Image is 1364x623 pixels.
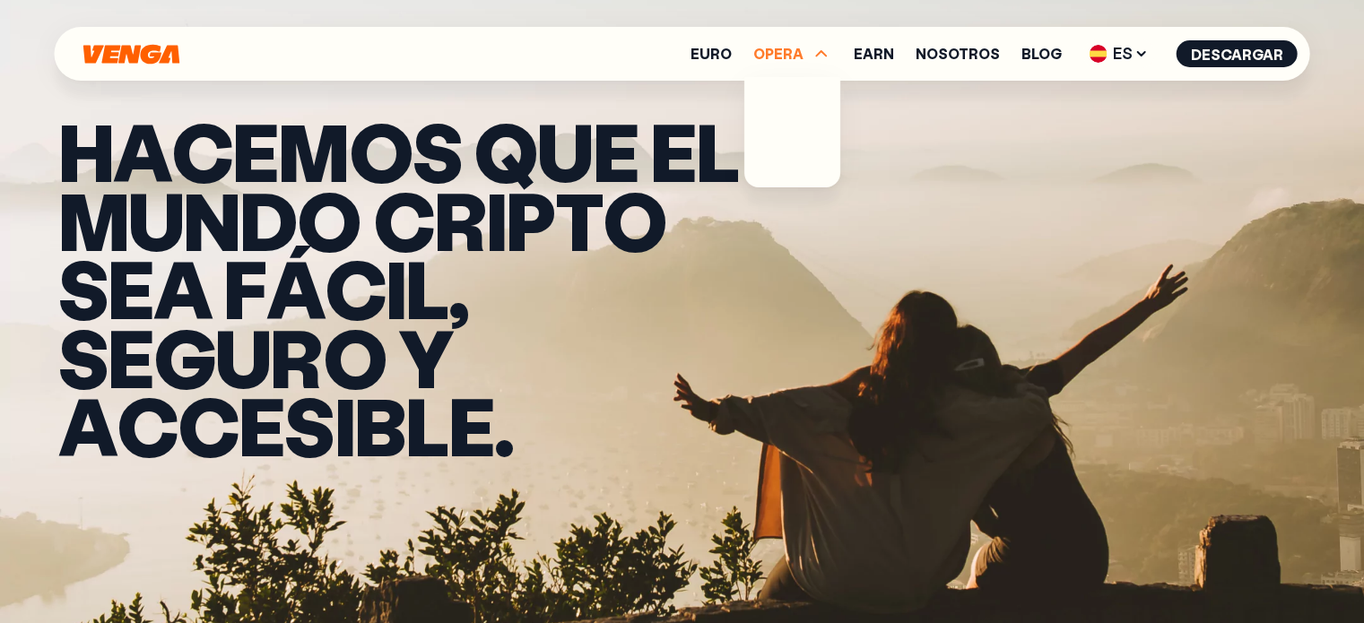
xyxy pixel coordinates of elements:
span: r [434,186,486,255]
span: e [448,391,494,460]
span: c [373,186,434,255]
span: ES [1083,39,1155,68]
span: g [153,323,215,392]
span: p [506,186,554,255]
span: e [239,391,284,460]
span: i [334,391,354,460]
svg: Inicio [82,44,182,65]
span: q [473,117,537,186]
span: y [398,323,453,392]
span: s [58,323,108,392]
img: flag-es [1090,45,1108,63]
span: b [354,391,405,460]
span: , [448,254,468,323]
span: s [284,391,334,460]
span: a [153,254,212,323]
span: OPERA [753,43,832,65]
span: r [270,323,322,392]
span: o [323,323,387,392]
span: m [278,117,348,186]
span: u [128,186,183,255]
span: e [650,117,696,186]
span: . [494,391,513,460]
span: o [297,186,361,255]
span: s [413,117,462,186]
span: c [178,391,239,460]
span: e [108,323,153,392]
span: l [405,391,448,460]
span: a [58,391,117,460]
span: OPERA [753,47,804,61]
span: e [108,254,153,323]
span: c [325,254,386,323]
span: l [696,117,739,186]
span: l [405,254,448,323]
span: u [537,117,592,186]
span: o [603,186,666,255]
span: e [593,117,639,186]
span: H [58,117,113,186]
a: Euro [691,47,732,61]
a: Earn [854,47,894,61]
span: a [113,117,171,186]
span: d [239,186,297,255]
span: i [386,254,405,323]
a: Nosotros [916,47,1000,61]
span: f [223,254,265,323]
span: e [232,117,278,186]
a: Blog [1021,47,1062,61]
span: u [215,323,270,392]
span: s [58,254,108,323]
span: c [117,391,178,460]
button: Descargar [1177,40,1298,67]
span: m [58,186,128,255]
span: t [555,186,603,255]
span: o [349,117,413,186]
span: i [486,186,506,255]
span: n [183,186,239,255]
span: c [171,117,232,186]
span: á [266,254,325,323]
